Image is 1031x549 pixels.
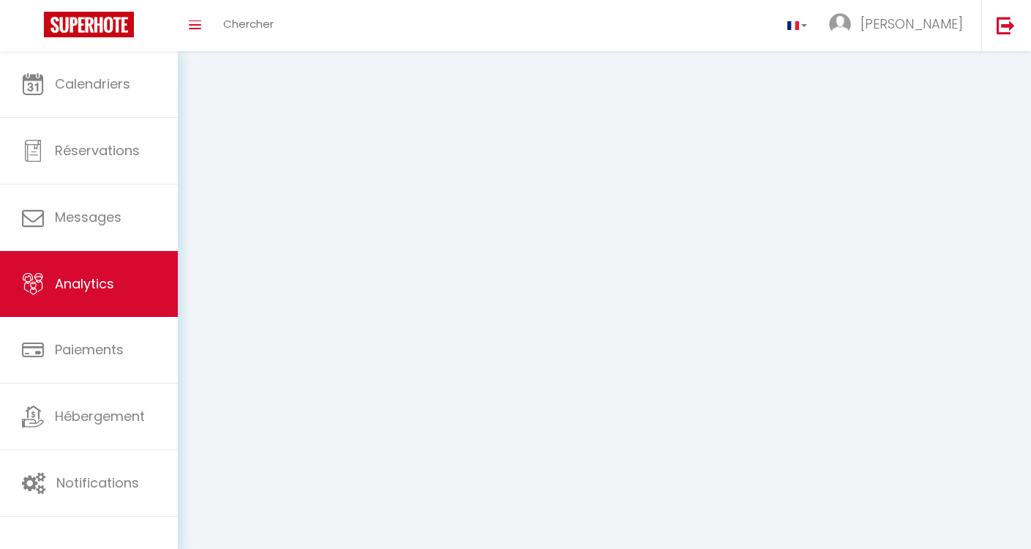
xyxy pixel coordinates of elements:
[55,340,124,359] span: Paiements
[55,141,140,160] span: Réservations
[55,208,121,226] span: Messages
[997,16,1015,34] img: logout
[55,75,130,93] span: Calendriers
[55,407,145,425] span: Hébergement
[44,12,134,37] img: Super Booking
[861,15,963,33] span: [PERSON_NAME]
[56,474,139,492] span: Notifications
[829,13,851,35] img: ...
[223,16,274,31] span: Chercher
[55,274,114,293] span: Analytics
